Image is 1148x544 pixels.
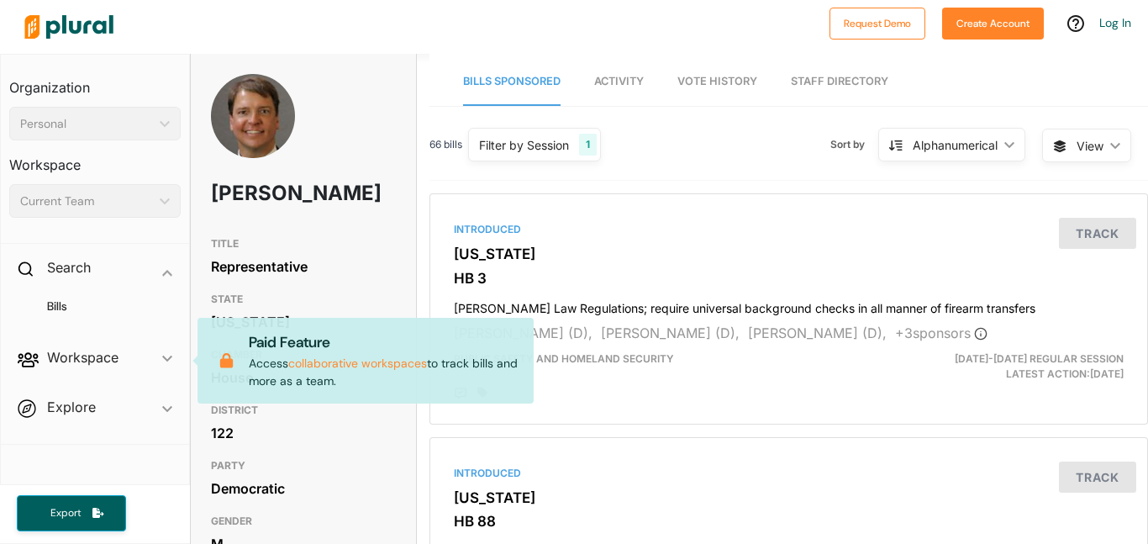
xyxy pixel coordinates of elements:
[829,13,925,31] a: Request Demo
[26,298,172,314] a: Bills
[211,74,295,198] img: Headshot of Spencer Frye
[454,466,1124,481] div: Introduced
[454,270,1124,287] h3: HB 3
[748,325,887,341] span: [PERSON_NAME] (D),
[579,134,597,156] div: 1
[249,331,520,390] p: Access to track bills and more as a team.
[913,136,998,154] div: Alphanumerical
[211,289,396,309] h3: STATE
[211,309,396,335] div: [US_STATE]
[454,293,1124,316] h4: [PERSON_NAME] Law Regulations; require universal background checks in all manner of firearm trans...
[1059,462,1136,493] button: Track
[211,254,396,279] div: Representative
[895,325,987,341] span: + 3 sponsor s
[429,137,462,152] span: 66 bills
[211,168,322,219] h1: [PERSON_NAME]
[955,352,1124,365] span: [DATE]-[DATE] Regular Session
[47,258,91,277] h2: Search
[601,325,740,341] span: [PERSON_NAME] (D),
[942,13,1044,31] a: Create Account
[454,325,592,341] span: [PERSON_NAME] (D),
[9,140,181,177] h3: Workspace
[463,58,561,106] a: Bills Sponsored
[904,351,1136,382] div: Latest Action: [DATE]
[594,58,644,106] a: Activity
[249,331,520,353] p: Paid Feature
[463,75,561,87] span: Bills Sponsored
[288,356,427,371] a: collaborative workspaces
[211,456,396,476] h3: PARTY
[211,420,396,446] div: 122
[454,513,1124,530] h3: HB 88
[17,495,126,531] button: Export
[9,63,181,100] h3: Organization
[594,75,644,87] span: Activity
[454,222,1124,237] div: Introduced
[1059,218,1136,249] button: Track
[830,137,878,152] span: Sort by
[454,246,1124,262] h3: [US_STATE]
[211,400,396,420] h3: DISTRICT
[942,8,1044,40] button: Create Account
[454,489,1124,506] h3: [US_STATE]
[20,193,153,210] div: Current Team
[791,58,888,106] a: Staff Directory
[20,115,153,133] div: Personal
[454,352,674,365] span: Public Safety and Homeland Security
[829,8,925,40] button: Request Demo
[479,136,569,154] div: Filter by Session
[1077,137,1103,155] span: View
[211,476,396,501] div: Democratic
[677,58,757,106] a: Vote History
[39,506,92,520] span: Export
[1099,15,1131,30] a: Log In
[211,234,396,254] h3: TITLE
[677,75,757,87] span: Vote History
[211,511,396,531] h3: GENDER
